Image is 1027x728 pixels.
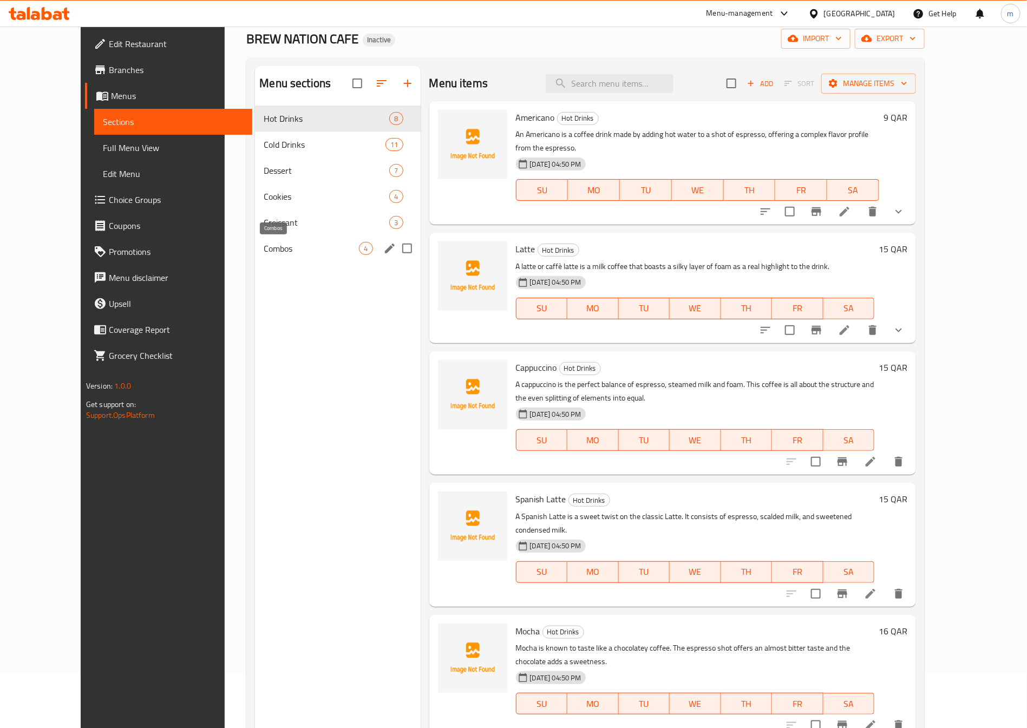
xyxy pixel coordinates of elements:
[390,218,402,228] span: 3
[725,696,768,712] span: TH
[538,244,579,257] div: Hot Drinks
[543,626,584,638] span: Hot Drinks
[516,378,874,405] p: A cappuccino is the perfect balance of espresso, steamed milk and foam. This coffee is all about ...
[674,432,717,448] span: WE
[516,510,874,537] p: A Spanish Latte is a sweet twist on the classic Latte. It consists of espresso, scalded milk, and...
[526,673,586,683] span: [DATE] 04:50 PM
[772,693,823,714] button: FR
[389,190,403,203] div: items
[255,235,420,261] div: Combos4edit
[790,32,842,45] span: import
[557,112,599,125] div: Hot Drinks
[721,298,773,319] button: TH
[86,397,136,411] span: Get support on:
[824,8,895,19] div: [GEOGRAPHIC_DATA]
[864,455,877,468] a: Edit menu item
[572,182,616,198] span: MO
[526,541,586,551] span: [DATE] 04:50 PM
[829,581,855,607] button: Branch-specific-item
[567,561,619,583] button: MO
[728,182,771,198] span: TH
[264,138,385,151] div: Cold Drinks
[823,561,875,583] button: SA
[385,138,403,151] div: items
[560,362,600,375] span: Hot Drinks
[892,205,905,218] svg: Show Choices
[823,693,875,714] button: SA
[776,300,819,316] span: FR
[109,193,244,206] span: Choice Groups
[390,166,402,176] span: 7
[264,190,389,203] span: Cookies
[572,432,614,448] span: MO
[264,164,389,177] span: Dessert
[526,277,586,287] span: [DATE] 04:50 PM
[676,182,719,198] span: WE
[821,74,916,94] button: Manage items
[804,450,827,473] span: Select to update
[828,300,871,316] span: SA
[772,561,823,583] button: FR
[86,379,113,393] span: Version:
[721,429,773,451] button: TH
[569,494,610,507] span: Hot Drinks
[772,429,823,451] button: FR
[109,245,244,258] span: Promotions
[776,432,819,448] span: FR
[346,72,369,95] span: Select all sections
[359,244,372,254] span: 4
[438,241,507,311] img: Latte
[109,297,244,310] span: Upsell
[672,179,724,201] button: WE
[572,564,614,580] span: MO
[860,317,886,343] button: delete
[674,300,717,316] span: WE
[109,219,244,232] span: Coupons
[572,300,614,316] span: MO
[369,70,395,96] span: Sort sections
[753,317,779,343] button: sort-choices
[558,112,598,124] span: Hot Drinks
[828,696,871,712] span: SA
[516,561,567,583] button: SU
[395,70,421,96] button: Add section
[860,199,886,225] button: delete
[516,623,540,639] span: Mocha
[720,72,743,95] span: Select section
[776,564,819,580] span: FR
[623,696,666,712] span: TU
[255,183,420,209] div: Cookies4
[103,167,244,180] span: Edit Menu
[264,112,389,125] div: Hot Drinks
[828,432,871,448] span: SA
[516,179,568,201] button: SU
[85,317,252,343] a: Coverage Report
[255,101,420,266] nav: Menu sections
[753,199,779,225] button: sort-choices
[85,83,252,109] a: Menus
[772,298,823,319] button: FR
[879,624,907,639] h6: 16 QAR
[114,379,131,393] span: 1.0.0
[85,343,252,369] a: Grocery Checklist
[721,561,773,583] button: TH
[775,179,827,201] button: FR
[572,696,614,712] span: MO
[670,561,721,583] button: WE
[624,182,668,198] span: TU
[892,324,905,337] svg: Show Choices
[526,159,586,169] span: [DATE] 04:50 PM
[111,89,244,102] span: Menus
[855,29,925,49] button: export
[568,179,620,201] button: MO
[103,115,244,128] span: Sections
[521,564,563,580] span: SU
[516,429,567,451] button: SU
[879,360,907,375] h6: 15 QAR
[438,360,507,429] img: Cappuccino
[803,199,829,225] button: Branch-specific-item
[779,200,801,223] span: Select to update
[85,57,252,83] a: Branches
